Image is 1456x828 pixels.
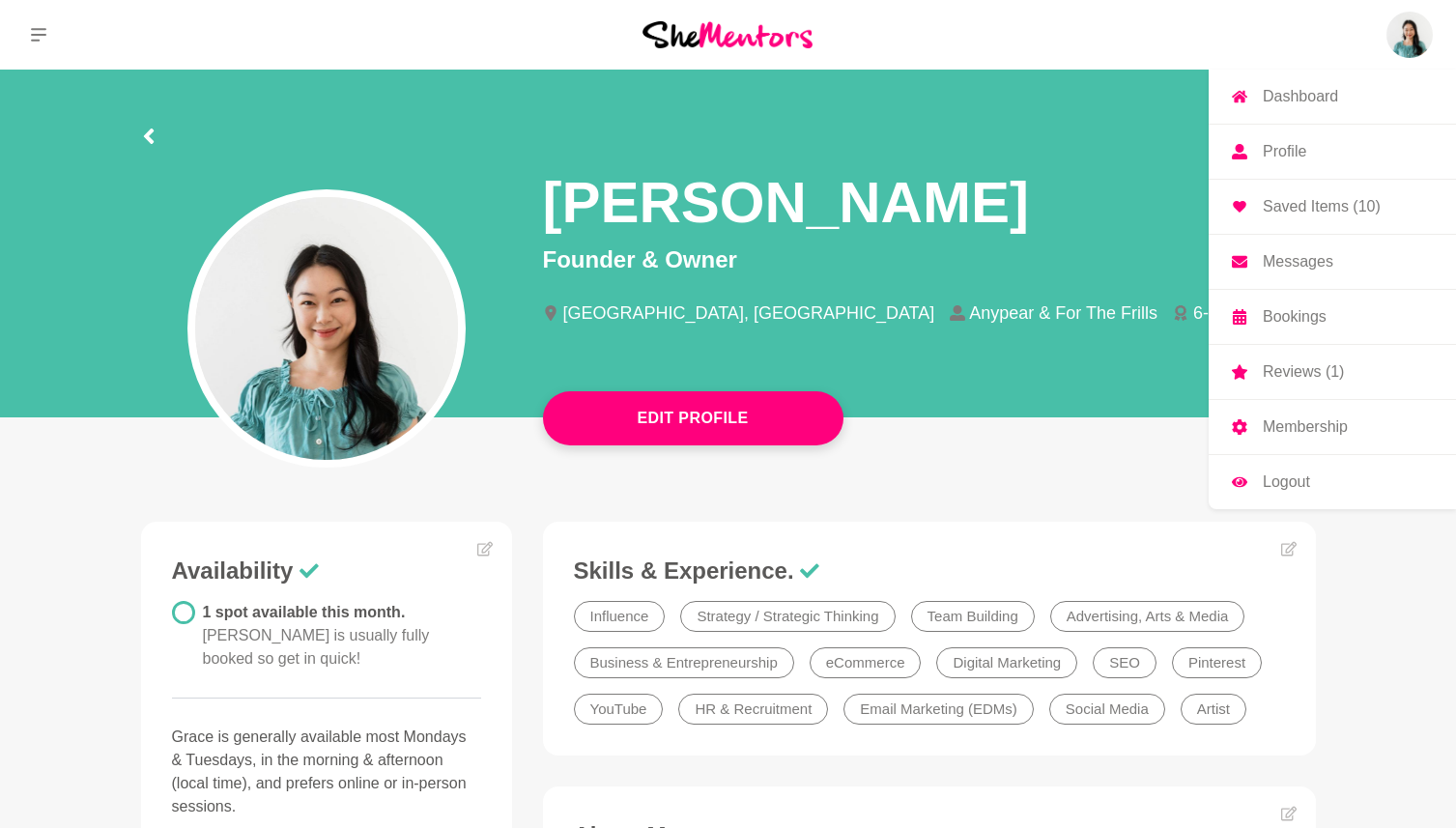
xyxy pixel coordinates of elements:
p: Grace is generally available most Mondays & Tuesdays, in the morning & afternoon (local time), an... [172,726,481,818]
a: Grace KDashboardProfileSaved Items (10)MessagesBookingsReviews (1)MembershipLogout [1386,12,1433,58]
p: Dashboard [1263,89,1338,104]
a: Saved Items (10) [1209,180,1456,234]
p: Logout [1263,474,1310,490]
img: She Mentors Logo [642,21,813,47]
h3: Skills & Experience. [574,557,1285,585]
p: Founder & Owner [543,243,1316,277]
li: 6-10 years [1173,304,1291,322]
p: Reviews (1) [1263,364,1344,380]
p: Profile [1263,144,1306,159]
span: 1 spot available this month. [203,604,430,667]
a: Messages [1209,235,1456,289]
h1: [PERSON_NAME] [543,166,1029,239]
li: [GEOGRAPHIC_DATA], [GEOGRAPHIC_DATA] [543,304,951,322]
p: Messages [1263,254,1333,270]
a: Dashboard [1209,70,1456,124]
p: Saved Items (10) [1263,199,1381,214]
span: [PERSON_NAME] is usually fully booked so get in quick! [203,627,430,667]
a: Reviews (1) [1209,345,1456,399]
li: Anypear & For The Frills [950,304,1173,322]
p: Bookings [1263,309,1327,325]
h3: Availability [172,557,481,585]
p: Membership [1263,419,1348,435]
a: Bookings [1209,290,1456,344]
img: Grace K [1386,12,1433,58]
a: Profile [1209,125,1456,179]
button: Edit Profile [543,391,843,445]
